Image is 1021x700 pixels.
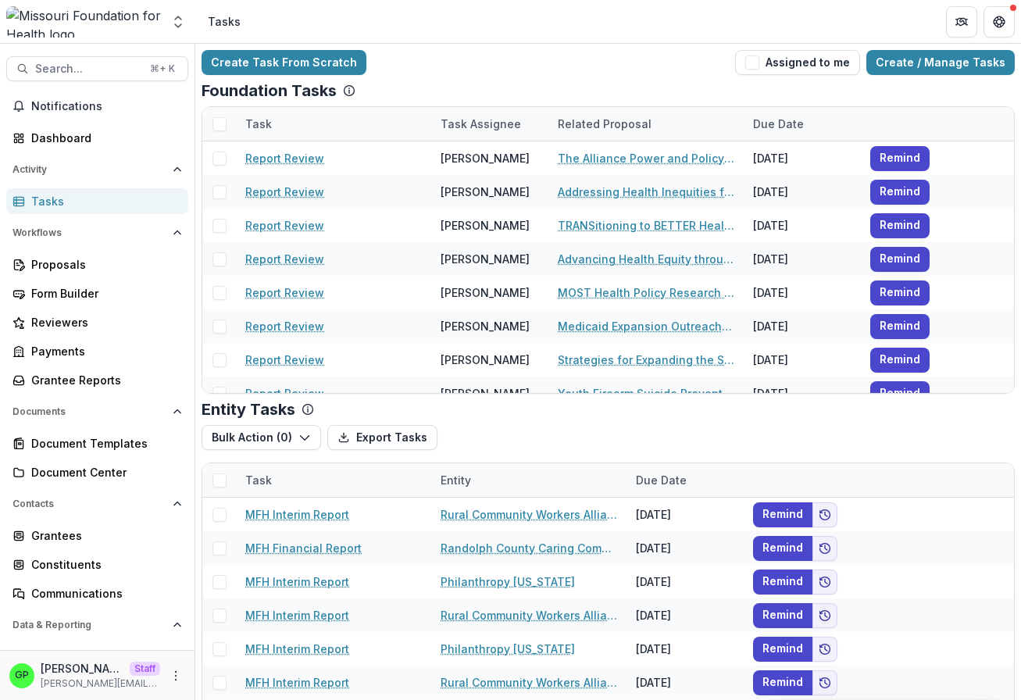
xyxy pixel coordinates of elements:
button: Remind [870,348,930,373]
img: Missouri Foundation for Health logo [6,6,161,37]
a: MFH Financial Report [245,540,362,556]
button: Open Documents [6,399,188,424]
a: MFH Interim Report [245,506,349,523]
a: Payments [6,338,188,364]
a: MFH Interim Report [245,641,349,657]
div: Due Date [627,463,744,497]
div: Griffin Perry [15,670,29,680]
a: MFH Interim Report [245,607,349,623]
button: Remind [753,637,812,662]
div: Related Proposal [548,116,661,132]
div: Entity [431,463,627,497]
p: Foundation Tasks [202,81,337,100]
p: [PERSON_NAME] [41,660,123,677]
div: [DATE] [627,565,744,598]
div: Task [236,463,431,497]
div: Task [236,107,431,141]
button: Remind [753,603,812,628]
a: MOST Health Policy Research Initiative [558,284,734,301]
div: Due Date [744,116,813,132]
button: Remind [870,314,930,339]
a: Advancing Health Equity through Government Systems Change [558,251,734,267]
a: Report Review [245,150,324,166]
button: Add to friends [812,570,837,595]
div: Task Assignee [431,116,530,132]
div: Dashboard [31,130,176,146]
button: Open Workflows [6,220,188,245]
a: Report Review [245,184,324,200]
div: [PERSON_NAME] [441,150,530,166]
a: MFH Interim Report [245,674,349,691]
span: Workflows [12,227,166,238]
a: Document Templates [6,430,188,456]
div: Grantees [31,527,176,544]
a: Strategies for Expanding the SLPS Healthy Schools Movement [558,352,734,368]
div: [PERSON_NAME] [441,318,530,334]
a: Report Review [245,217,324,234]
div: [DATE] [744,242,861,276]
div: [PERSON_NAME] [441,284,530,301]
span: Activity [12,164,166,175]
span: Search... [35,62,141,76]
div: Document Templates [31,435,176,452]
div: Constituents [31,556,176,573]
div: Payments [31,343,176,359]
a: Dashboard [6,125,188,151]
a: Medicaid Expansion Outreach, Enrollment and Renewal [558,318,734,334]
a: Rural Community Workers Alliance [441,607,617,623]
a: Report Review [245,251,324,267]
a: Document Center [6,459,188,485]
button: Remind [870,180,930,205]
div: [PERSON_NAME] [441,184,530,200]
div: Task [236,116,281,132]
div: [DATE] [744,343,861,377]
div: Entity [431,472,480,488]
a: Constituents [6,552,188,577]
a: Youth Firearm Suicide Prevention [558,385,734,402]
div: Due Date [744,107,861,141]
nav: breadcrumb [202,10,247,33]
div: [DATE] [744,209,861,242]
a: Report Review [245,352,324,368]
div: [DATE] [627,666,744,699]
a: Report Review [245,318,324,334]
a: Report Review [245,284,324,301]
button: Partners [946,6,977,37]
div: Related Proposal [548,107,744,141]
a: Proposals [6,252,188,277]
a: Create Task From Scratch [202,50,366,75]
a: Report Review [245,385,324,402]
button: Remind [870,247,930,272]
a: TRANSitioning to BETTER Health [558,217,734,234]
div: [DATE] [744,141,861,175]
div: Dashboard [31,648,176,665]
a: Grantee Reports [6,367,188,393]
div: [DATE] [627,598,744,632]
a: Form Builder [6,280,188,306]
div: [DATE] [627,498,744,531]
div: Task Assignee [431,107,548,141]
button: More [166,666,185,685]
a: MFH Interim Report [245,573,349,590]
span: Documents [12,406,166,417]
a: Randolph County Caring Community Inc [441,540,617,556]
button: Remind [753,502,812,527]
div: Communications [31,585,176,602]
a: Philanthropy [US_STATE] [441,573,575,590]
button: Export Tasks [327,425,437,450]
button: Assigned to me [735,50,860,75]
button: Remind [753,570,812,595]
button: Remind [870,146,930,171]
div: [DATE] [744,377,861,410]
button: Remind [753,536,812,561]
div: Task [236,472,281,488]
button: Notifications [6,94,188,119]
a: Dashboard [6,644,188,670]
div: Proposals [31,256,176,273]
